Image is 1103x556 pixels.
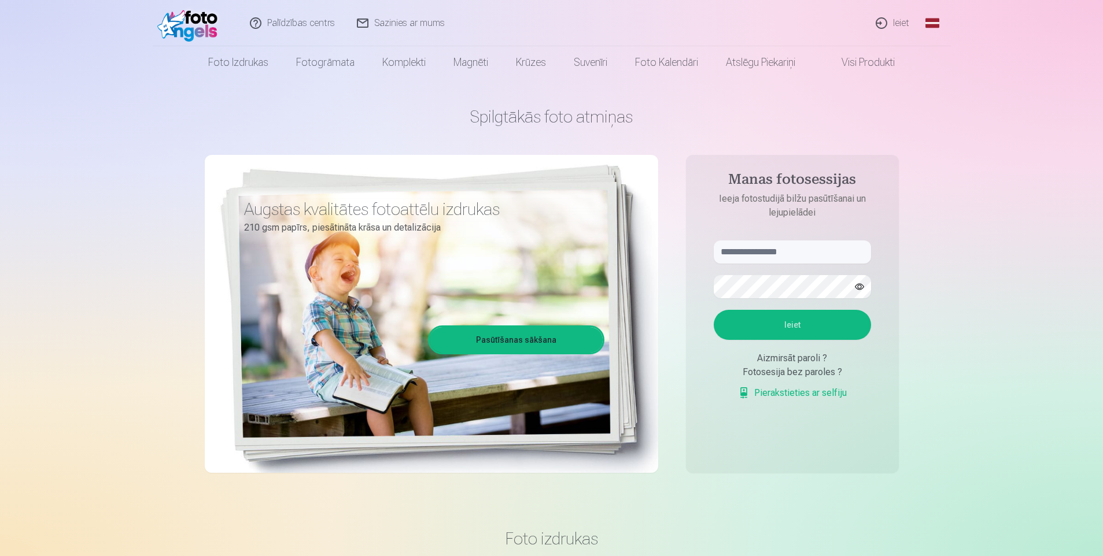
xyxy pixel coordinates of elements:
a: Foto izdrukas [194,46,282,79]
a: Visi produkti [809,46,909,79]
h3: Foto izdrukas [214,528,890,549]
a: Suvenīri [560,46,621,79]
p: 210 gsm papīrs, piesātināta krāsa un detalizācija [244,220,596,236]
h4: Manas fotosessijas [702,171,883,192]
a: Magnēti [440,46,502,79]
div: Aizmirsāt paroli ? [714,351,871,365]
h1: Spilgtākās foto atmiņas [205,106,899,127]
h3: Augstas kvalitātes fotoattēlu izdrukas [244,199,596,220]
div: Fotosesija bez paroles ? [714,365,871,379]
a: Komplekti [368,46,440,79]
a: Krūzes [502,46,560,79]
a: Atslēgu piekariņi [712,46,809,79]
button: Ieiet [714,310,871,340]
a: Pierakstieties ar selfiju [738,386,847,400]
a: Fotogrāmata [282,46,368,79]
a: Foto kalendāri [621,46,712,79]
p: Ieeja fotostudijā bilžu pasūtīšanai un lejupielādei [702,192,883,220]
img: /fa1 [157,5,224,42]
a: Pasūtīšanas sākšana [430,327,603,353]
